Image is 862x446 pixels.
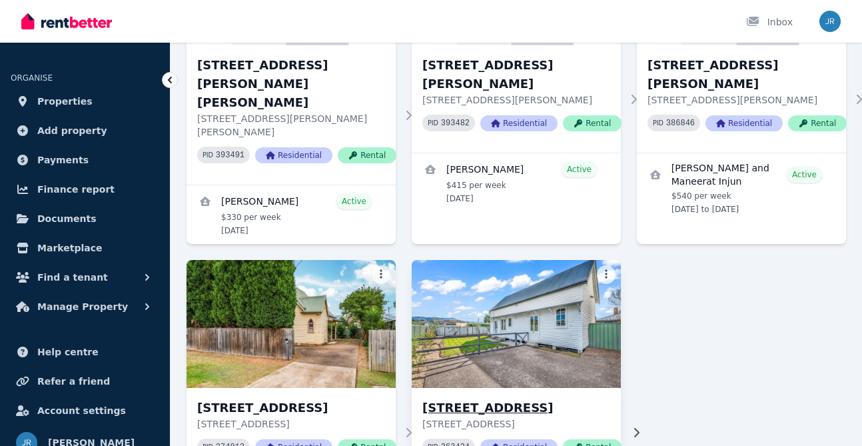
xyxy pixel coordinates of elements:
p: [STREET_ADDRESS] [197,417,396,431]
p: [STREET_ADDRESS][PERSON_NAME][PERSON_NAME] [197,112,396,139]
code: 393482 [441,119,470,128]
img: Jo Reinhard [819,11,841,32]
span: Account settings [37,403,126,419]
button: More options [597,265,616,284]
span: Help centre [37,344,99,360]
span: ORGANISE [11,73,53,83]
a: Properties [11,88,159,115]
span: Residential [255,147,332,163]
a: Help centre [11,339,159,365]
span: Properties [37,93,93,109]
a: Account settings [11,397,159,424]
a: Refer a friend [11,368,159,395]
img: 42A Kalingo St, Bellbird [187,260,396,388]
span: Add property [37,123,107,139]
a: View details for Anthony Dugandzic [187,185,396,244]
button: Manage Property [11,293,159,320]
span: Rental [338,147,396,163]
img: 42B Kalingo St, Bellbird [406,257,626,391]
a: View details for Arisa Thanomek and Maneerat Injun [637,153,846,223]
span: Payments [37,152,89,168]
span: Residential [705,115,783,131]
a: Payments [11,147,159,173]
span: Finance report [37,181,115,197]
span: Find a tenant [37,269,108,285]
button: Find a tenant [11,264,159,291]
a: Marketplace [11,235,159,261]
div: Inbox [746,15,793,29]
p: [STREET_ADDRESS][PERSON_NAME] [422,93,622,107]
span: Residential [480,115,558,131]
small: PID [653,119,663,127]
span: Marketplace [37,240,102,256]
small: PID [428,119,438,127]
h3: [STREET_ADDRESS] [197,399,396,417]
small: PID [203,151,213,159]
button: More options [372,265,390,284]
a: Add property [11,117,159,144]
a: Documents [11,205,159,232]
a: View details for Bruce Aulich [412,153,621,212]
p: [STREET_ADDRESS] [422,417,622,431]
h3: [STREET_ADDRESS][PERSON_NAME] [422,56,622,93]
span: Refer a friend [37,373,110,389]
span: Rental [788,115,847,131]
h3: [STREET_ADDRESS][PERSON_NAME][PERSON_NAME] [197,56,396,112]
code: 393491 [216,151,244,160]
span: Documents [37,211,97,227]
h3: [STREET_ADDRESS] [422,399,622,417]
a: Finance report [11,176,159,203]
span: Rental [563,115,622,131]
span: Manage Property [37,299,128,315]
p: [STREET_ADDRESS][PERSON_NAME] [647,93,847,107]
img: RentBetter [21,11,112,31]
h3: [STREET_ADDRESS][PERSON_NAME] [647,56,847,93]
code: 386846 [666,119,695,128]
